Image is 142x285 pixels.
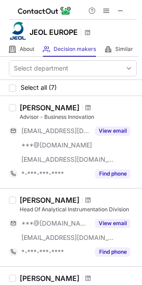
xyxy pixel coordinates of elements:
div: Advisor - Business Innovation [20,113,137,121]
button: Reveal Button [95,247,130,256]
span: ***@[DOMAIN_NAME] [21,141,92,149]
img: ContactOut v5.3.10 [18,5,71,16]
span: [EMAIL_ADDRESS][DOMAIN_NAME] [21,127,90,135]
span: Select all (7) [21,84,57,91]
span: [EMAIL_ADDRESS][DOMAIN_NAME] [21,234,114,242]
div: Select department [14,64,68,73]
span: ***@[DOMAIN_NAME] [21,219,90,227]
div: [PERSON_NAME] [20,196,79,205]
button: Reveal Button [95,126,130,135]
span: [EMAIL_ADDRESS][DOMAIN_NAME] [21,155,114,163]
span: About [20,46,34,53]
div: [PERSON_NAME] [20,274,79,283]
button: Reveal Button [95,219,130,228]
img: 5ca8949a21d478b5b9def4c6637fd4bd [9,22,27,40]
h1: JEOL EUROPE [29,27,78,38]
div: [PERSON_NAME] [20,103,79,112]
span: Similar [115,46,133,53]
button: Reveal Button [95,169,130,178]
div: Head Of Analytical Instrumentation Division [20,205,137,214]
span: Decision makers [54,46,96,53]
